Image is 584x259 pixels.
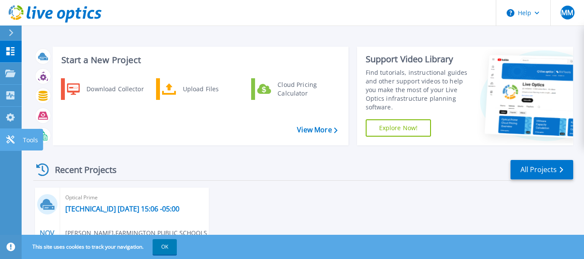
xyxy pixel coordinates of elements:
a: Explore Now! [366,119,431,137]
span: MM [561,9,573,16]
span: [PERSON_NAME] , FARMINGTON PUBLIC SCHOOLS [65,228,207,238]
div: Support Video Library [366,54,473,65]
a: Download Collector [61,78,150,100]
a: Upload Files [156,78,245,100]
div: Recent Projects [33,159,128,180]
p: Tools [23,129,38,151]
div: Download Collector [82,80,147,98]
div: Upload Files [179,80,243,98]
button: OK [153,239,177,255]
h3: Start a New Project [61,55,337,65]
span: This site uses cookies to track your navigation. [24,239,177,255]
a: [TECHNICAL_ID] [DATE] 15:06 -05:00 [65,205,179,213]
span: Optical Prime [65,193,204,202]
a: All Projects [511,160,573,179]
div: Cloud Pricing Calculator [273,80,337,98]
a: View More [297,126,337,134]
div: NOV 2019 [39,227,55,259]
div: Find tutorials, instructional guides and other support videos to help you make the most of your L... [366,68,473,112]
a: Cloud Pricing Calculator [251,78,340,100]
